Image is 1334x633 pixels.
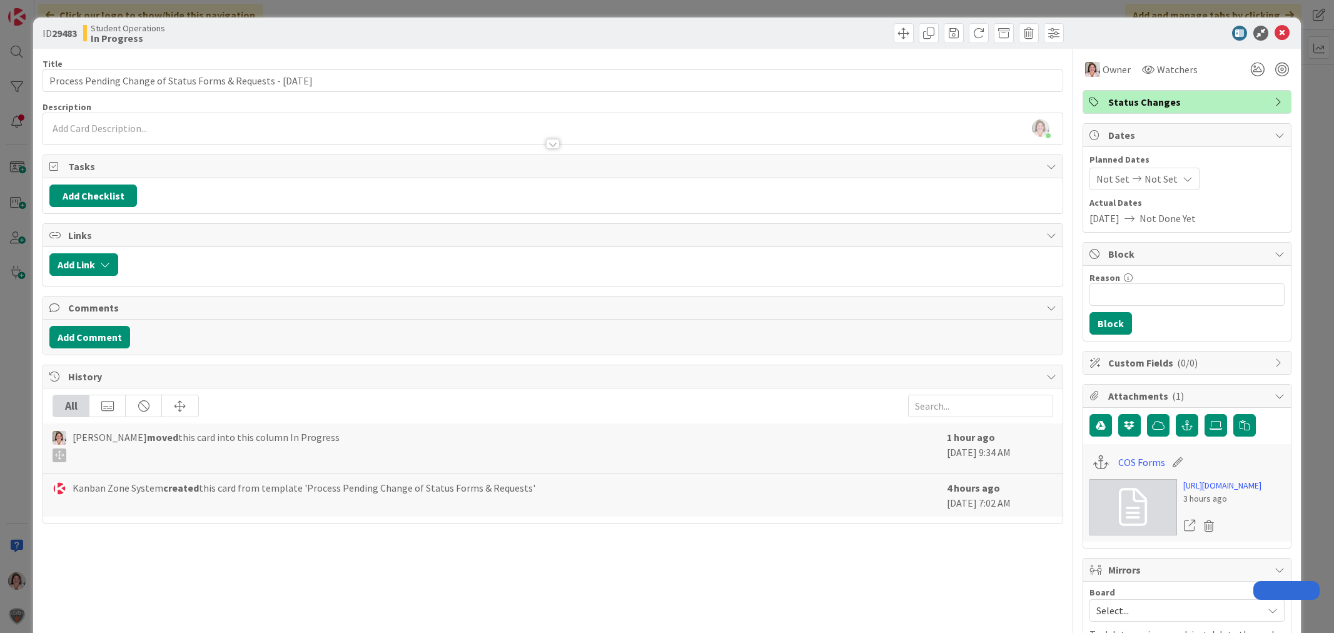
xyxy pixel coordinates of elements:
span: ( 0/0 ) [1177,357,1198,369]
span: ID [43,26,77,41]
span: Comments [68,300,1039,315]
img: EW [1085,62,1100,77]
span: Tasks [68,159,1039,174]
a: Open [1183,518,1197,534]
span: [PERSON_NAME] this card into this column In Progress [73,430,340,462]
b: 1 hour ago [947,431,995,443]
span: Attachments [1108,388,1268,403]
span: Description [43,101,91,113]
a: [URL][DOMAIN_NAME] [1183,479,1261,492]
button: Block [1089,312,1132,335]
div: All [53,395,89,417]
span: [DATE] [1089,211,1119,226]
b: In Progress [91,33,165,43]
span: Block [1108,246,1268,261]
span: Planned Dates [1089,153,1285,166]
b: 29483 [52,27,77,39]
button: Add Link [49,253,118,276]
img: EW [53,431,66,445]
span: Student Operations [91,23,165,33]
span: Select... [1096,602,1256,619]
button: Add Comment [49,326,130,348]
img: KS [53,482,66,495]
span: Not Set [1145,171,1178,186]
label: Title [43,58,63,69]
span: Not Set [1096,171,1129,186]
span: Actual Dates [1089,196,1285,210]
span: Not Done Yet [1139,211,1196,226]
span: Owner [1103,62,1131,77]
div: 3 hours ago [1183,492,1261,505]
div: [DATE] 7:02 AM [947,480,1053,510]
span: History [68,369,1039,384]
span: ( 1 ) [1172,390,1184,402]
input: type card name here... [43,69,1063,92]
input: Search... [908,395,1053,417]
span: Kanban Zone System this card from template 'Process Pending Change of Status Forms & Requests' [73,480,535,495]
b: moved [147,431,178,443]
span: Board [1089,588,1115,597]
span: Watchers [1157,62,1198,77]
b: 4 hours ago [947,482,1000,494]
div: [DATE] 9:34 AM [947,430,1053,467]
a: COS Forms [1118,455,1165,470]
label: Reason [1089,272,1120,283]
span: Mirrors [1108,562,1268,577]
span: Links [68,228,1039,243]
b: created [163,482,199,494]
span: Custom Fields [1108,355,1268,370]
button: Add Checklist [49,185,137,207]
img: 8Zp9bjJ6wS5x4nzU9KWNNxjkzf4c3Efw.jpg [1032,119,1049,137]
span: Status Changes [1108,94,1268,109]
span: Dates [1108,128,1268,143]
